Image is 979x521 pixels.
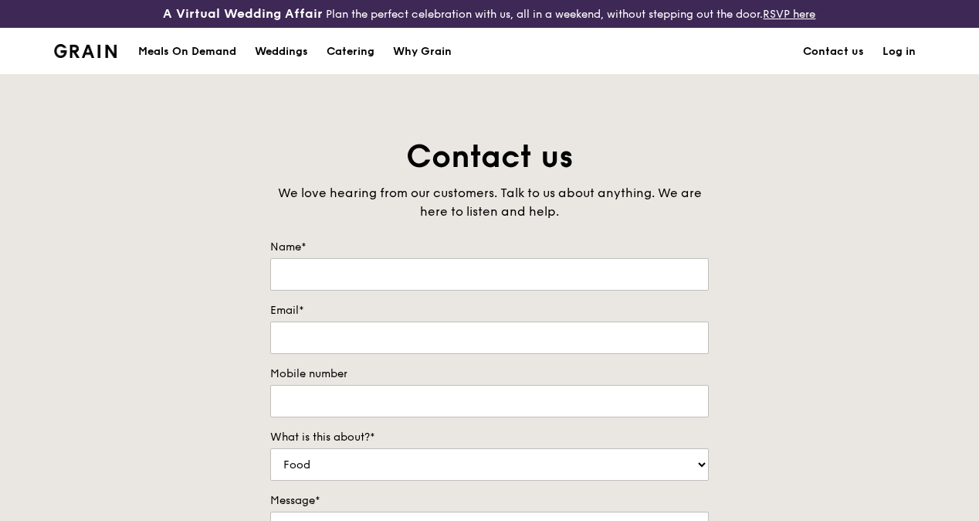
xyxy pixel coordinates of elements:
[327,29,374,75] div: Catering
[393,29,452,75] div: Why Grain
[246,29,317,75] a: Weddings
[873,29,925,75] a: Log in
[384,29,461,75] a: Why Grain
[163,6,815,22] div: Plan the perfect celebration with us, all in a weekend, without stepping out the door.
[317,29,384,75] a: Catering
[270,136,709,178] h1: Contact us
[54,27,117,73] a: GrainGrain
[794,29,873,75] a: Contact us
[163,6,323,22] h3: A Virtual Wedding Affair
[270,366,709,382] label: Mobile number
[54,44,117,58] img: Grain
[138,29,236,75] div: Meals On Demand
[255,29,308,75] div: Weddings
[763,8,815,21] a: RSVP here
[270,303,709,318] label: Email*
[270,184,709,221] div: We love hearing from our customers. Talk to us about anything. We are here to listen and help.
[270,240,709,255] label: Name*
[270,430,709,445] label: What is this about?*
[270,493,709,509] label: Message*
